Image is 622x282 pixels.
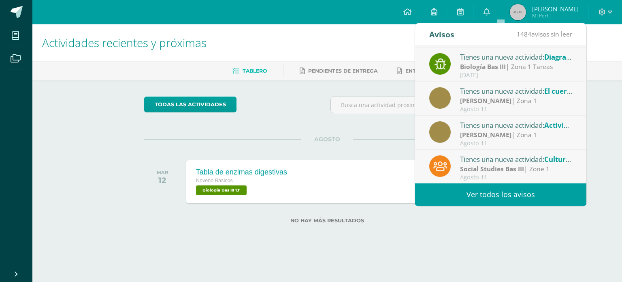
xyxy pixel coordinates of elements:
[300,65,377,77] a: Pendientes de entrega
[301,136,353,143] span: AGOSTO
[460,164,573,174] div: | Zone 1
[405,68,441,74] span: Entregadas
[196,178,233,183] span: Noveno Básicos
[544,86,575,96] span: El cuerpo
[243,68,267,74] span: Tablero
[460,62,573,71] div: | Zona 1 Tareas
[460,106,573,113] div: Agosto 11
[460,96,511,105] strong: [PERSON_NAME]
[460,96,573,105] div: | Zona 1
[460,174,573,181] div: Agosto 11
[460,120,573,130] div: Tienes una nueva actividad:
[517,30,531,39] span: 1484
[415,183,586,206] a: Ver todos los avisos
[157,170,168,175] div: MAR
[232,65,267,77] a: Tablero
[460,72,573,79] div: [DATE]
[460,154,573,164] div: Tienes una nueva actividad:
[157,175,168,185] div: 12
[308,68,377,74] span: Pendientes de entrega
[532,5,579,13] span: [PERSON_NAME]
[144,217,511,224] label: No hay más resultados
[460,130,511,139] strong: [PERSON_NAME]
[532,12,579,19] span: Mi Perfil
[460,52,573,62] div: Tienes una nueva actividad:
[144,97,236,112] a: todas las Actividades
[460,164,524,173] strong: Social Studies Bas III
[517,30,572,39] span: avisos sin leer
[510,4,526,20] img: 45x45
[196,168,287,177] div: Tabla de enzimas digestivas
[196,185,247,195] span: Biología Bas III 'B'
[331,97,510,113] input: Busca una actividad próxima aquí...
[460,130,573,140] div: | Zona 1
[460,140,573,147] div: Agosto 11
[397,65,441,77] a: Entregadas
[460,86,573,96] div: Tienes una nueva actividad:
[544,52,604,62] span: Diagrama de flujo
[429,23,454,45] div: Avisos
[460,62,506,71] strong: Biología Bas III
[42,35,207,50] span: Actividades recientes y próximas
[544,121,582,130] span: Actividad 1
